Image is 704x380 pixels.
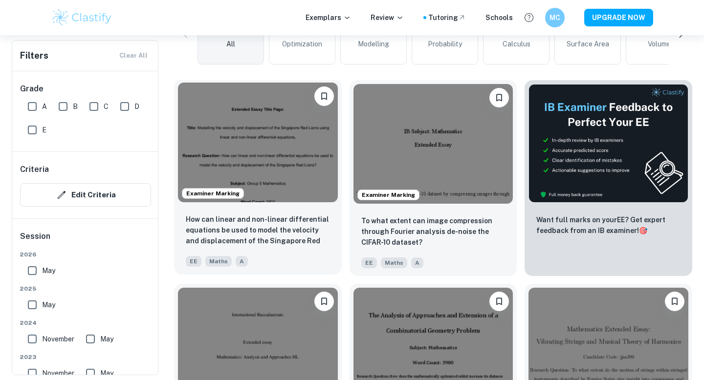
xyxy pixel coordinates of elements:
[639,227,647,234] span: 🎯
[361,215,506,248] p: To what extent can image compression through Fourier analysis de-noise the CIFAR-10 dataset?
[73,101,78,112] span: B
[361,257,377,268] span: EE
[236,256,248,267] span: A
[20,83,151,95] h6: Grade
[20,231,151,250] h6: Session
[186,256,201,267] span: EE
[42,368,74,379] span: November
[20,49,48,63] h6: Filters
[174,80,342,276] a: Examiner MarkingBookmarkHow can linear and non-linear differential equations be used to model the...
[536,214,681,236] p: Want full marks on your EE ? Get expert feedback from an IB examiner!
[525,80,692,276] a: ThumbnailWant full marks on yourEE? Get expert feedback from an IB examiner!
[100,334,113,344] span: May
[503,39,530,49] span: Calculus
[42,125,46,135] span: E
[350,80,517,276] a: Examiner MarkingBookmarkTo what extent can image compression through Fourier analysis de-noise th...
[20,353,151,361] span: 2023
[134,101,139,112] span: D
[306,12,351,23] p: Exemplars
[648,39,671,49] span: Volume
[358,39,389,49] span: Modelling
[178,83,338,202] img: Maths EE example thumbnail: How can linear and non-linear differenti
[489,292,509,311] button: Bookmark
[485,12,513,23] a: Schools
[584,9,653,26] button: UPGRADE NOW
[545,8,565,27] button: MC
[51,8,113,27] img: Clastify logo
[371,12,404,23] p: Review
[20,183,151,207] button: Edit Criteria
[358,190,419,199] span: Examiner Marking
[521,9,537,26] button: Help and Feedback
[282,39,322,49] span: Optimization
[100,368,113,379] span: May
[20,164,49,175] h6: Criteria
[314,86,334,106] button: Bookmark
[489,88,509,107] button: Bookmark
[20,284,151,293] span: 2025
[104,101,109,112] span: C
[226,39,235,49] span: All
[550,12,561,23] h6: MC
[314,292,334,311] button: Bookmark
[567,39,609,49] span: Surface Area
[20,250,151,259] span: 2026
[42,265,55,276] span: May
[411,257,423,268] span: A
[528,84,688,203] img: Thumbnail
[182,189,243,198] span: Examiner Marking
[205,256,232,267] span: Maths
[42,101,47,112] span: A
[20,318,151,327] span: 2024
[42,334,74,344] span: November
[353,84,513,204] img: Maths EE example thumbnail: To what extent can image compression thr
[186,214,330,247] p: How can linear and non-linear differential equations be used to model the velocity and displaceme...
[381,257,407,268] span: Maths
[665,292,684,311] button: Bookmark
[428,12,466,23] a: Tutoring
[42,299,55,310] span: May
[428,39,462,49] span: Probability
